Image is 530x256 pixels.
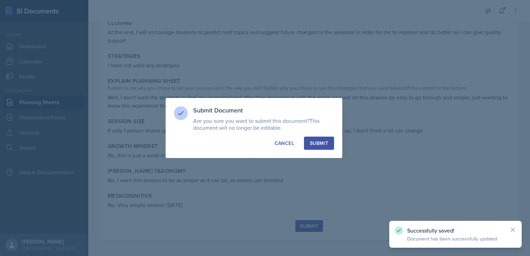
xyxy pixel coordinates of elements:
p: Document has been successfully updated [407,235,504,242]
button: Submit [304,137,334,150]
p: Successfully saved! [407,227,504,234]
p: Are you sure you want to submit this document? [193,117,334,131]
button: Cancel [269,137,300,150]
span: This document will no longer be editable. [193,117,320,131]
div: Submit [310,140,328,147]
h3: Submit Document [193,106,334,115]
div: Cancel [275,140,294,147]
